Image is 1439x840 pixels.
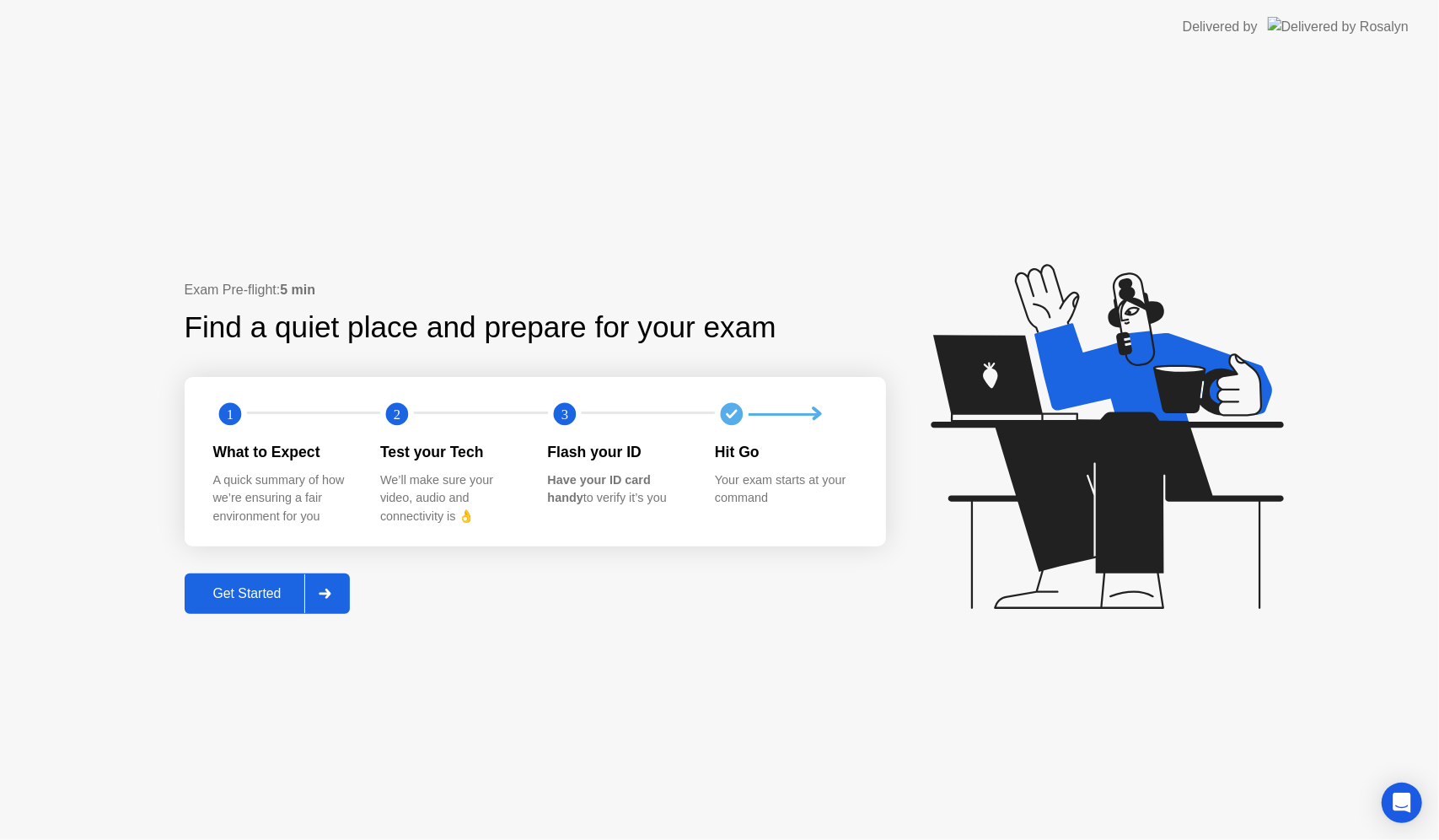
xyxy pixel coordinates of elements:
[380,471,521,526] div: We’ll make sure your video, audio and connectivity is 👌
[561,407,567,423] text: 3
[280,283,315,297] b: 5 min
[1183,17,1258,37] div: Delivered by
[715,471,856,508] div: Your exam starts at your command
[548,473,651,505] b: Have your ID card handy
[185,280,886,300] div: Exam Pre-flight:
[548,471,689,508] div: to verify it’s you
[185,305,779,350] div: Find a quiet place and prepare for your exam
[548,441,689,463] div: Flash your ID
[394,407,400,423] text: 2
[715,441,856,463] div: Hit Go
[1382,783,1422,823] div: Open Intercom Messenger
[226,407,233,423] text: 1
[213,441,354,463] div: What to Expect
[190,586,305,601] div: Get Started
[213,471,354,526] div: A quick summary of how we’re ensuring a fair environment for you
[1268,17,1409,36] img: Delivered by Rosalyn
[380,441,521,463] div: Test your Tech
[185,573,351,614] button: Get Started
